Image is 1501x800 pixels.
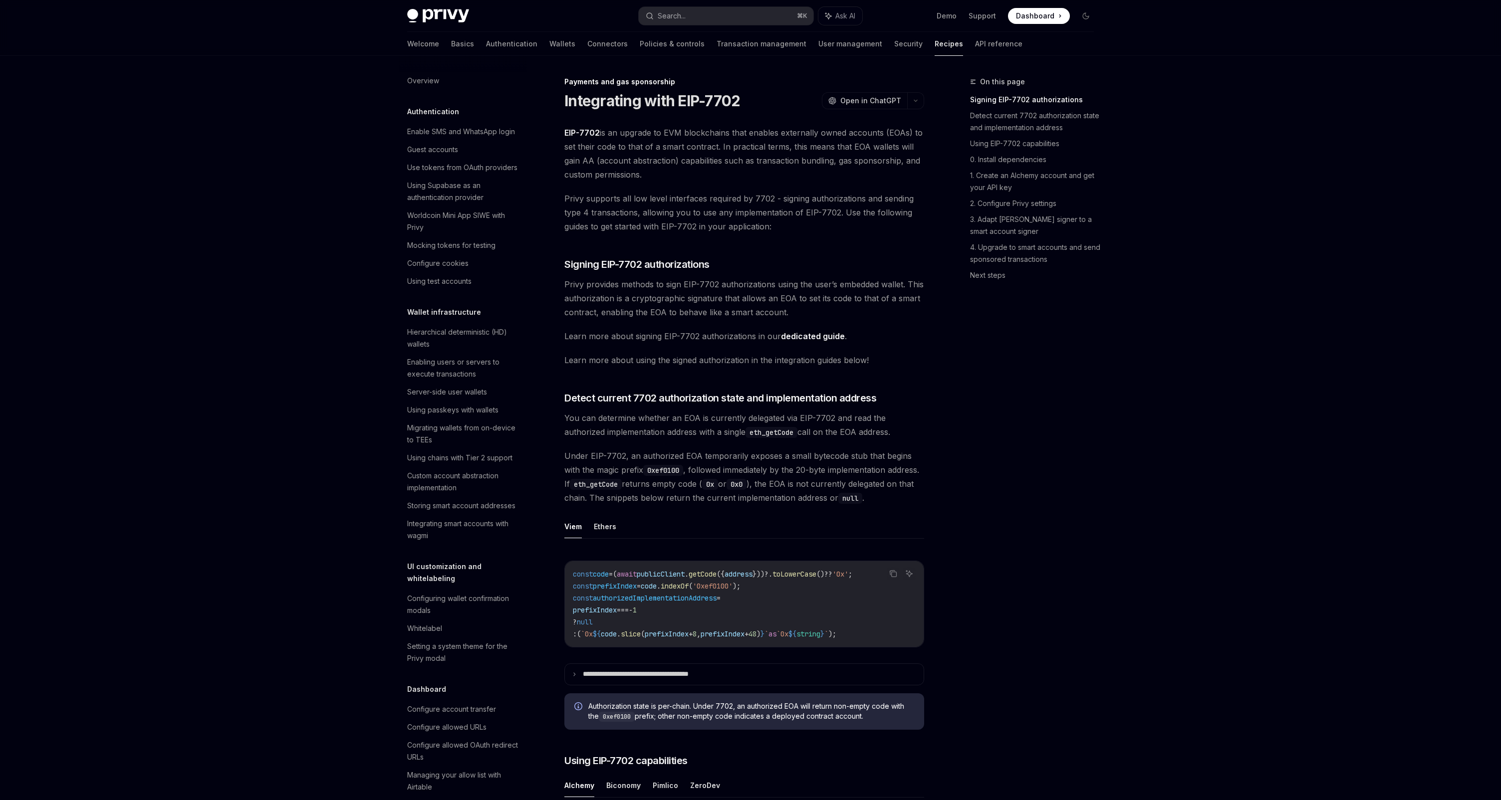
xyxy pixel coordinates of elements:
a: Wallets [549,32,575,56]
a: 2. Configure Privy settings [970,196,1102,211]
a: Connectors [587,32,628,56]
span: . [657,582,661,591]
div: Configure allowed URLs [407,721,487,733]
a: Using Supabase as an authentication provider [399,177,527,206]
span: string [796,629,820,638]
span: + [689,629,693,638]
div: Migrating wallets from on-device to TEEs [407,422,521,446]
a: Use tokens from OAuth providers [399,159,527,177]
span: Privy supports all low level interfaces required by 7702 - signing authorizations and sending typ... [564,192,924,233]
a: Whitelabel [399,619,527,637]
a: Configure allowed URLs [399,718,527,736]
span: await [617,570,637,579]
span: : [573,629,577,638]
span: ` [824,629,828,638]
a: Worldcoin Mini App SIWE with Privy [399,206,527,236]
span: const [573,570,593,579]
span: , [697,629,701,638]
h5: UI customization and whitelabeling [407,561,527,585]
div: Configure cookies [407,257,469,269]
span: ; [848,570,852,579]
span: 48 [749,629,756,638]
a: Configure allowed OAuth redirect URLs [399,736,527,766]
h5: Authentication [407,106,459,118]
img: dark logo [407,9,469,23]
button: Biconomy [606,774,641,797]
a: Next steps [970,267,1102,283]
h1: Integrating with EIP-7702 [564,92,740,110]
span: = [637,582,641,591]
div: Search... [658,10,686,22]
code: eth_getCode [570,479,622,490]
span: toLowerCase [772,570,816,579]
div: Using test accounts [407,275,472,287]
svg: Info [574,702,584,712]
span: ( [641,629,645,638]
span: code [601,629,617,638]
a: Enable SMS and WhatsApp login [399,123,527,141]
span: Privy provides methods to sign EIP-7702 authorizations using the user’s embedded wallet. This aut... [564,277,924,319]
a: Managing your allow list with Airtable [399,766,527,796]
div: Configure account transfer [407,703,496,715]
span: null [577,617,593,626]
h5: Wallet infrastructure [407,306,481,318]
div: Guest accounts [407,144,458,156]
a: Configure cookies [399,254,527,272]
button: Ask AI [818,7,862,25]
a: Configuring wallet confirmation modals [399,590,527,619]
a: Migrating wallets from on-device to TEEs [399,419,527,449]
code: eth_getCode [746,427,797,438]
code: 0xef0100 [643,465,683,476]
a: API reference [975,32,1022,56]
div: Storing smart account addresses [407,500,515,512]
a: EIP-7702 [564,128,600,138]
span: ( [577,629,581,638]
div: Using chains with Tier 2 support [407,452,512,464]
button: Toggle dark mode [1078,8,1094,24]
div: Configuring wallet confirmation modals [407,593,521,616]
span: ?? [824,570,832,579]
span: prefixIndex [573,605,617,614]
span: Authorization state is per-chain. Under 7702, an authorized EOA will return non-empty code with t... [588,701,914,722]
button: Alchemy [564,774,594,797]
div: Managing your allow list with Airtable [407,769,521,793]
div: Whitelabel [407,622,442,634]
span: . [617,629,621,638]
div: Overview [407,75,439,87]
a: Using chains with Tier 2 support [399,449,527,467]
a: Configure account transfer [399,700,527,718]
a: Detect current 7702 authorization state and implementation address [970,108,1102,136]
span: publicClient [637,570,685,579]
span: ) [756,629,760,638]
a: Hierarchical deterministic (HD) wallets [399,323,527,353]
button: Viem [564,515,582,538]
span: } [760,629,764,638]
a: Demo [937,11,957,21]
a: 0. Install dependencies [970,152,1102,168]
button: Copy the contents from the code block [887,567,900,580]
span: () [816,570,824,579]
span: Signing EIP-7702 authorizations [564,257,710,271]
span: === [617,605,629,614]
a: Transaction management [717,32,806,56]
span: ⌘ K [797,12,807,20]
button: Pimlico [653,774,678,797]
div: Using Supabase as an authentication provider [407,180,521,203]
a: Custom account abstraction implementation [399,467,527,497]
span: as [768,629,776,638]
span: Using EIP-7702 capabilities [564,754,688,768]
span: code [593,570,609,579]
span: address [725,570,752,579]
span: prefixIndex [593,582,637,591]
span: const [573,594,593,602]
span: - [629,605,633,614]
a: Authentication [486,32,537,56]
div: Configure allowed OAuth redirect URLs [407,739,521,763]
a: Server-side user wallets [399,383,527,401]
span: ({ [717,570,725,579]
a: Support [969,11,996,21]
span: You can determine whether an EOA is currently delegated via EIP-7702 and read the authorized impl... [564,411,924,439]
div: Enabling users or servers to execute transactions [407,356,521,380]
div: Server-side user wallets [407,386,487,398]
button: Search...⌘K [639,7,813,25]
